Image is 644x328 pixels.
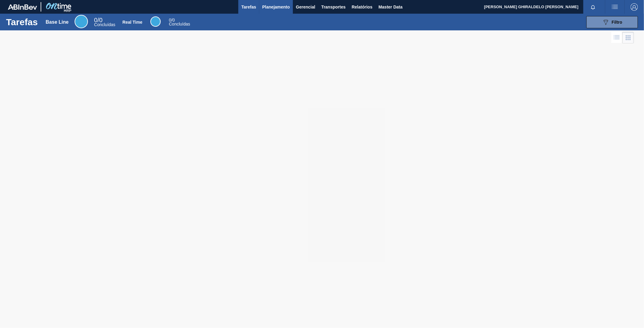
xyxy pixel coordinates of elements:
div: Real Time [122,20,143,25]
span: Gerencial [296,3,315,11]
button: Filtro [586,16,638,28]
img: Logout [631,3,638,11]
span: 0 [94,17,97,23]
span: Concluídas [94,22,115,27]
span: Planejamento [262,3,290,11]
div: Real Time [169,18,190,26]
span: Master Data [378,3,402,11]
button: Notificações [583,3,603,11]
div: Base Line [46,19,69,25]
div: Base Line [94,18,115,27]
img: userActions [611,3,619,11]
div: Base Line [75,15,88,28]
span: Concluídas [169,22,190,26]
span: Transportes [321,3,346,11]
div: Real Time [150,16,161,27]
span: / 0 [94,17,102,23]
img: TNhmsLtSVTkK8tSr43FrP2fwEKptu5GPRR3wAAAABJRU5ErkJggg== [8,4,37,10]
span: Filtro [612,20,622,25]
span: Relatórios [352,3,372,11]
span: Tarefas [241,3,256,11]
span: / 0 [169,18,175,22]
h1: Tarefas [6,19,38,26]
span: 0 [169,18,171,22]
